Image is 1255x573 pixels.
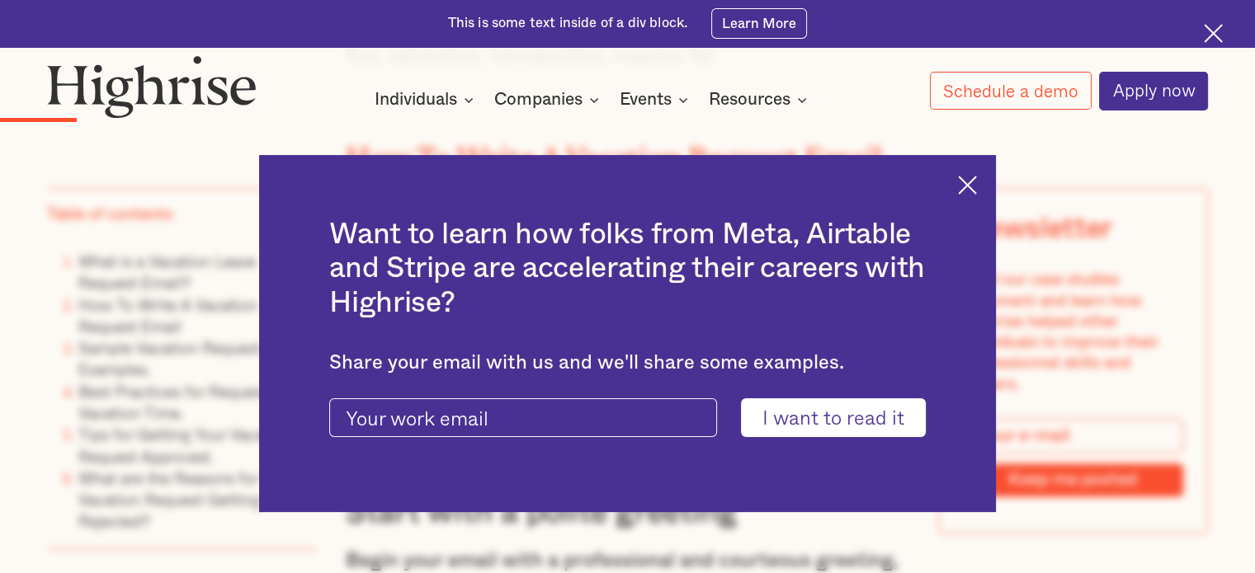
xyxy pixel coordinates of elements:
[958,176,977,195] img: Cross icon
[1099,72,1208,110] a: Apply now
[494,90,604,110] div: Companies
[329,218,925,320] h2: Want to learn how folks from Meta, Airtable and Stripe are accelerating their careers with Highrise?
[620,90,672,110] div: Events
[375,90,457,110] div: Individuals
[741,398,926,438] input: I want to read it
[1204,24,1223,43] img: Cross icon
[494,90,583,110] div: Companies
[329,398,717,438] input: Your work email
[47,55,257,119] img: Highrise logo
[930,72,1092,110] a: Schedule a demo
[329,398,925,438] form: current-ascender-blog-article-modal-form
[329,351,925,374] div: Share your email with us and we'll share some examples.
[709,90,790,110] div: Resources
[709,90,812,110] div: Resources
[711,8,808,38] a: Learn More
[620,90,693,110] div: Events
[375,90,479,110] div: Individuals
[448,14,688,33] div: This is some text inside of a div block.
